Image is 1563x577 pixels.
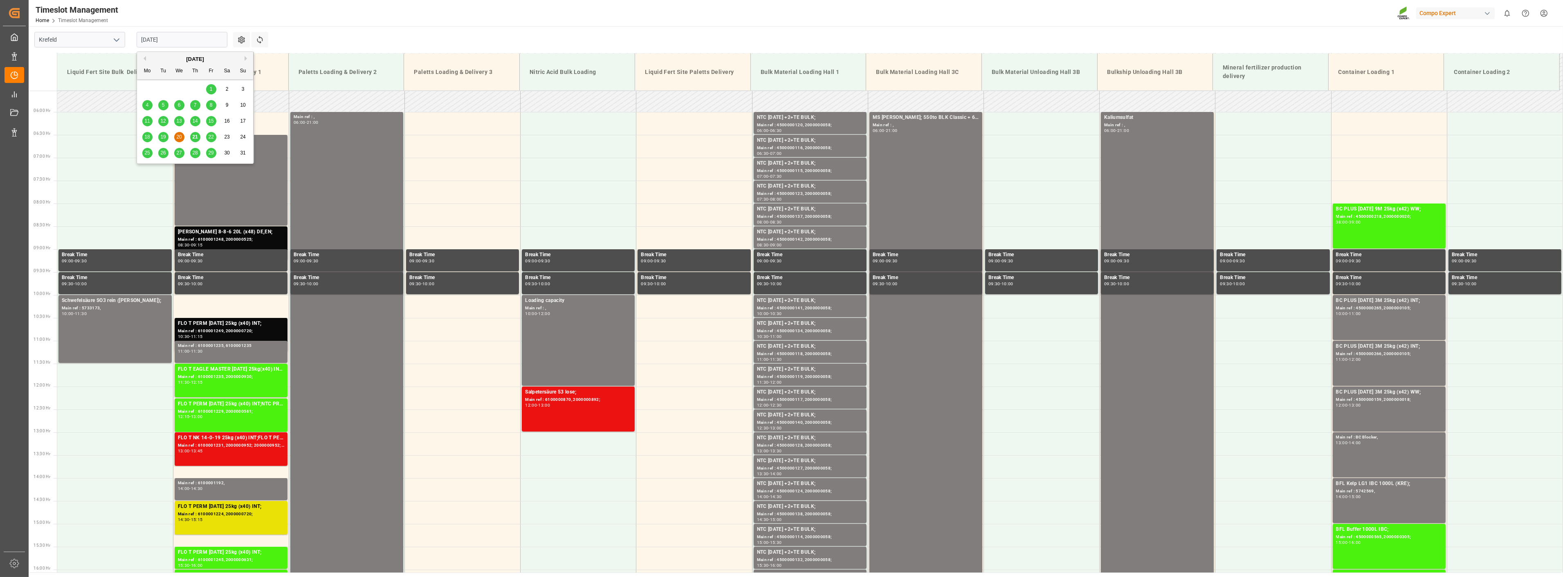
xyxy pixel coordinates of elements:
span: 19 [160,134,166,140]
div: Choose Thursday, August 28th, 2025 [190,148,200,158]
div: 08:00 [1336,220,1348,224]
div: NTC [DATE] +2+TE BULK; [757,159,863,168]
div: Choose Saturday, August 30th, 2025 [222,148,232,158]
div: 21:00 [1117,129,1129,132]
div: - [768,259,770,263]
div: - [1116,259,1117,263]
div: Liquid Fert Site Bulk Delivery [64,65,166,80]
div: FLO T PERM [DATE] 25kg (x40) INT; [178,320,284,328]
div: - [768,197,770,201]
div: Break Time [409,274,516,282]
div: 09:00 [770,243,782,247]
div: month 2025-08 [139,81,251,161]
div: Main ref : 4500000142, 2000000058; [757,236,863,243]
div: - [1232,282,1233,286]
div: Th [190,66,200,76]
div: - [1116,129,1117,132]
div: Break Time [757,251,863,259]
span: 13 [176,118,182,124]
div: 07:00 [770,152,782,155]
div: - [74,282,75,286]
div: - [305,282,307,286]
div: 10:00 [422,282,434,286]
div: 10:00 [886,282,898,286]
span: 06:30 Hr [34,131,50,136]
span: 16 [224,118,229,124]
div: Su [238,66,248,76]
div: Choose Friday, August 29th, 2025 [206,148,216,158]
div: Break Time [988,274,1095,282]
button: show 0 new notifications [1498,4,1516,22]
span: 20 [176,134,182,140]
div: Main ref : 4500000123, 2000000058; [757,190,863,197]
span: 29 [208,150,213,156]
div: Container Loading 1 [1335,65,1437,80]
div: - [74,312,75,315]
div: 09:00 [757,259,769,263]
div: - [768,312,770,315]
div: Break Time [409,251,516,259]
div: NTC [DATE] +2+TE BULK; [757,182,863,190]
div: 11:30 [191,349,203,353]
span: 15 [208,118,213,124]
span: 5 [162,102,165,108]
div: - [653,259,654,263]
div: - [1116,282,1117,286]
div: 09:30 [1117,259,1129,263]
div: 09:30 [873,282,885,286]
div: 07:30 [770,174,782,178]
div: Main ref : 4500000115, 2000000058; [757,168,863,174]
div: - [768,174,770,178]
div: 09:30 [1336,282,1348,286]
div: Break Time [1220,251,1326,259]
div: 10:00 [1336,312,1348,315]
div: Choose Saturday, August 9th, 2025 [222,100,232,110]
div: 06:30 [770,129,782,132]
div: 11:15 [191,335,203,338]
div: Choose Tuesday, August 26th, 2025 [158,148,168,158]
button: open menu [110,34,122,46]
div: 09:30 [641,282,653,286]
div: - [885,129,886,132]
div: Choose Thursday, August 7th, 2025 [190,100,200,110]
div: Break Time [294,251,400,259]
div: Choose Saturday, August 23rd, 2025 [222,132,232,142]
div: 08:30 [757,243,769,247]
button: Help Center [1516,4,1535,22]
button: Next Month [245,56,249,61]
div: 12:00 [538,312,550,315]
div: 06:00 [294,121,305,124]
span: 06:00 Hr [34,108,50,113]
span: 7 [194,102,197,108]
span: 3 [242,86,245,92]
div: Choose Monday, August 18th, 2025 [142,132,153,142]
div: Main ref : 6100001235, 6100001235 [178,342,284,349]
div: 06:30 [757,152,769,155]
div: Break Time [62,274,168,282]
div: Choose Wednesday, August 27th, 2025 [174,148,184,158]
div: NTC [DATE] +2+TE BULK; [757,136,863,145]
div: - [421,282,422,286]
div: 06:00 [873,129,885,132]
div: 08:00 [757,220,769,224]
div: - [305,121,307,124]
div: Choose Tuesday, August 19th, 2025 [158,132,168,142]
div: Choose Saturday, August 2nd, 2025 [222,84,232,94]
div: - [768,129,770,132]
div: Paletts Loading & Delivery 2 [295,65,397,80]
div: Main ref : 6100001248, 2000000525; [178,236,284,243]
div: Main ref : 4500000265, 2000000105; [1336,305,1442,312]
div: 09:15 [191,243,203,247]
div: Break Time [62,251,168,259]
div: [PERSON_NAME] 8-8-6 20L (x48) DE,EN; [178,228,284,236]
div: Choose Sunday, August 3rd, 2025 [238,84,248,94]
div: Container Loading 2 [1451,65,1553,80]
div: NTC [DATE] +2+TE BULK; [757,320,863,328]
div: - [768,282,770,286]
div: 09:00 [525,259,537,263]
div: - [768,220,770,224]
div: NTC [DATE] +2+TE BULK; [757,205,863,213]
div: - [768,152,770,155]
div: 10:00 [307,282,319,286]
div: Schwefelsäure SO3 rein ([PERSON_NAME]); [62,297,168,305]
